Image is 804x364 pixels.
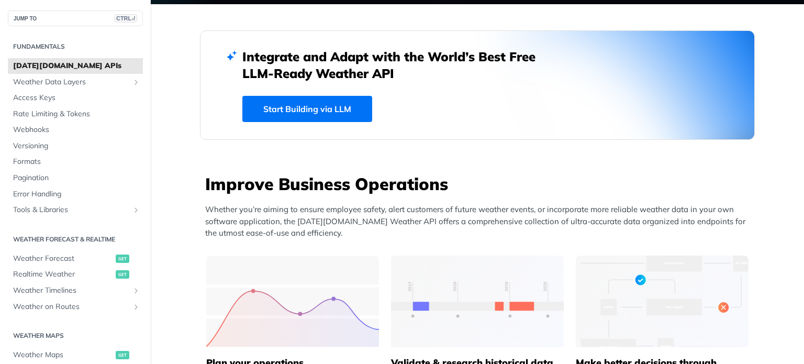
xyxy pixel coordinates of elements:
[8,299,143,315] a: Weather on RoutesShow subpages for Weather on Routes
[8,42,143,51] h2: Fundamentals
[8,58,143,74] a: [DATE][DOMAIN_NAME] APIs
[13,157,140,167] span: Formats
[13,61,140,71] span: [DATE][DOMAIN_NAME] APIs
[205,172,755,195] h3: Improve Business Operations
[8,186,143,202] a: Error Handling
[114,14,137,23] span: CTRL-/
[8,331,143,340] h2: Weather Maps
[13,93,140,103] span: Access Keys
[205,204,755,239] p: Whether you’re aiming to ensure employee safety, alert customers of future weather events, or inc...
[8,170,143,186] a: Pagination
[8,122,143,138] a: Webhooks
[13,350,113,360] span: Weather Maps
[8,90,143,106] a: Access Keys
[242,48,551,82] h2: Integrate and Adapt with the World’s Best Free LLM-Ready Weather API
[13,302,129,312] span: Weather on Routes
[8,283,143,299] a: Weather TimelinesShow subpages for Weather Timelines
[13,173,140,183] span: Pagination
[8,106,143,122] a: Rate Limiting & Tokens
[8,202,143,218] a: Tools & LibrariesShow subpages for Tools & Libraries
[8,347,143,363] a: Weather Mapsget
[8,235,143,244] h2: Weather Forecast & realtime
[13,189,140,200] span: Error Handling
[13,253,113,264] span: Weather Forecast
[116,270,129,279] span: get
[8,10,143,26] button: JUMP TOCTRL-/
[116,351,129,359] span: get
[8,74,143,90] a: Weather Data LayersShow subpages for Weather Data Layers
[13,205,129,215] span: Tools & Libraries
[8,267,143,282] a: Realtime Weatherget
[132,78,140,86] button: Show subpages for Weather Data Layers
[132,286,140,295] button: Show subpages for Weather Timelines
[132,206,140,214] button: Show subpages for Tools & Libraries
[206,256,379,347] img: 39565e8-group-4962x.svg
[8,154,143,170] a: Formats
[132,303,140,311] button: Show subpages for Weather on Routes
[8,138,143,154] a: Versioning
[242,96,372,122] a: Start Building via LLM
[13,125,140,135] span: Webhooks
[576,256,749,347] img: a22d113-group-496-32x.svg
[13,269,113,280] span: Realtime Weather
[13,77,129,87] span: Weather Data Layers
[8,251,143,267] a: Weather Forecastget
[391,256,564,347] img: 13d7ca0-group-496-2.svg
[13,141,140,151] span: Versioning
[13,285,129,296] span: Weather Timelines
[13,109,140,119] span: Rate Limiting & Tokens
[116,255,129,263] span: get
